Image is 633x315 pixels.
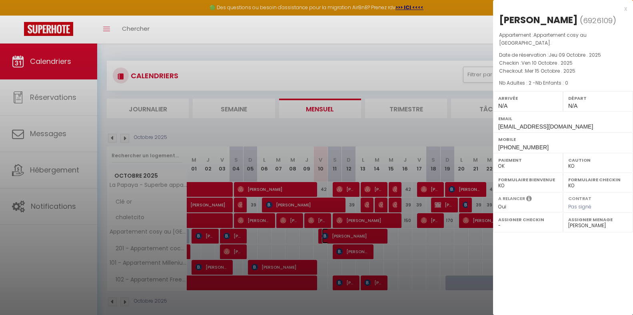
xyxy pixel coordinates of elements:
span: [PHONE_NUMBER] [498,144,549,151]
label: Formulaire Checkin [568,176,628,184]
p: Date de réservation : [499,51,627,59]
label: Assigner Menage [568,216,628,224]
label: A relancer [498,195,525,202]
span: ( ) [580,15,616,26]
span: Pas signé [568,203,591,210]
span: Mer 15 Octobre . 2025 [525,67,575,74]
span: Appartement cosy au [GEOGRAPHIC_DATA]. [499,32,587,46]
p: Appartement : [499,31,627,47]
p: Checkout : [499,67,627,75]
span: Ven 10 Octobre . 2025 [521,59,573,66]
span: [EMAIL_ADDRESS][DOMAIN_NAME] [498,123,593,130]
label: Formulaire Bienvenue [498,176,558,184]
span: Nb Enfants : 0 [535,79,568,86]
label: Caution [568,156,628,164]
div: [PERSON_NAME] [499,14,578,26]
label: Assigner Checkin [498,216,558,224]
span: Jeu 09 Octobre . 2025 [549,52,601,58]
span: Nb Adultes : 2 - [499,79,568,86]
span: N/A [568,103,577,109]
i: Sélectionner OUI si vous souhaiter envoyer les séquences de messages post-checkout [526,195,532,204]
div: x [493,4,627,14]
label: Arrivée [498,94,558,102]
label: Mobile [498,135,628,143]
span: N/A [498,103,507,109]
label: Email [498,115,628,123]
span: 6926109 [583,16,613,26]
label: Contrat [568,195,591,200]
label: Paiement [498,156,558,164]
label: Départ [568,94,628,102]
p: Checkin : [499,59,627,67]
